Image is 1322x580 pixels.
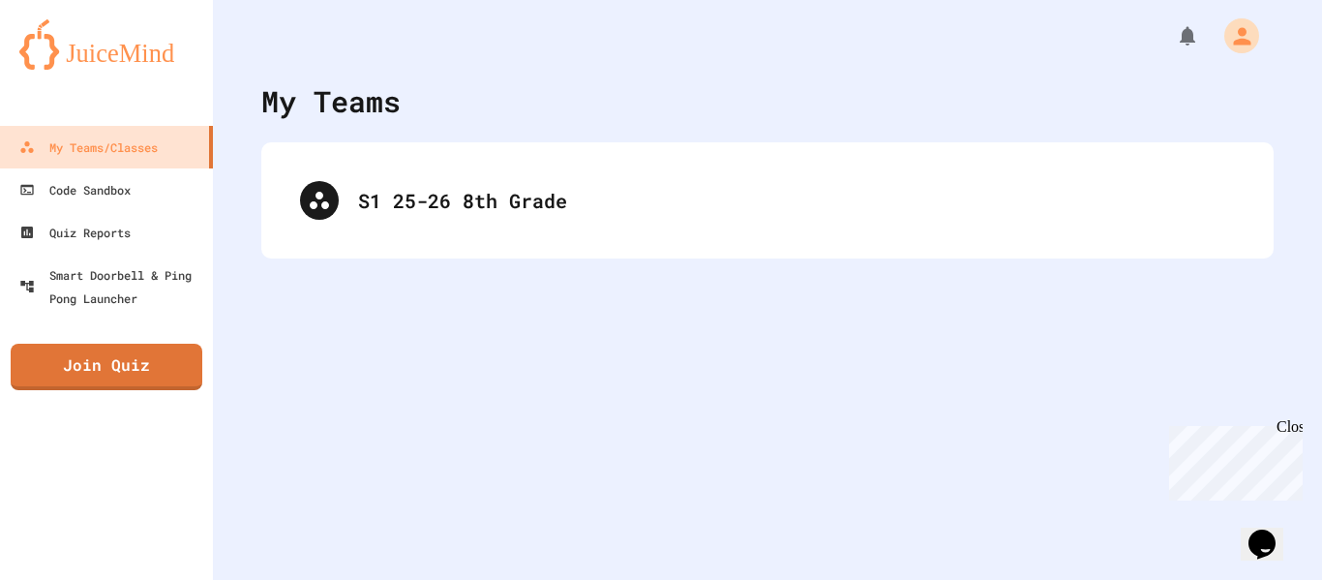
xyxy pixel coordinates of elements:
[19,263,205,310] div: Smart Doorbell & Ping Pong Launcher
[19,178,131,201] div: Code Sandbox
[358,186,1235,215] div: S1 25-26 8th Grade
[261,79,401,123] div: My Teams
[281,162,1254,239] div: S1 25-26 8th Grade
[8,8,134,123] div: Chat with us now!Close
[1204,14,1264,58] div: My Account
[19,19,194,70] img: logo-orange.svg
[1140,19,1204,52] div: My Notifications
[1161,418,1303,501] iframe: chat widget
[19,221,131,244] div: Quiz Reports
[19,136,158,159] div: My Teams/Classes
[11,344,202,390] a: Join Quiz
[1241,503,1303,561] iframe: chat widget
